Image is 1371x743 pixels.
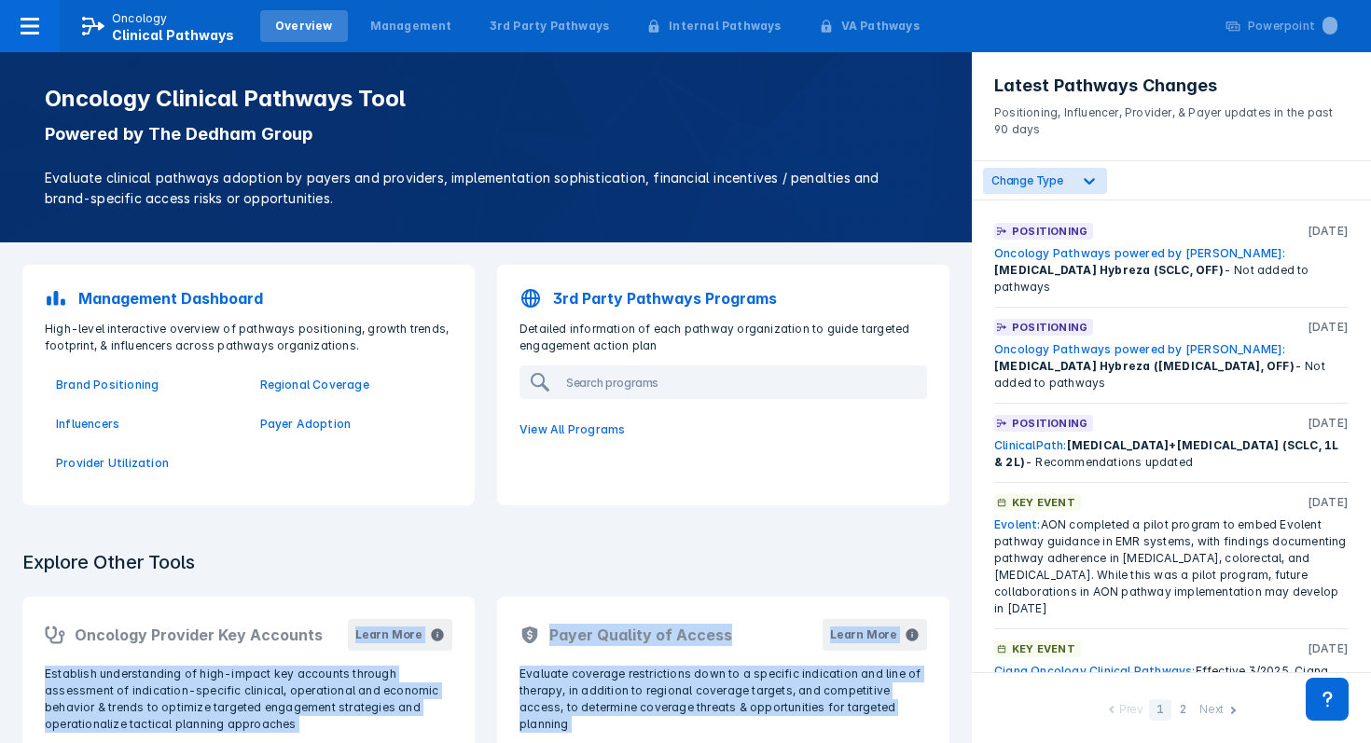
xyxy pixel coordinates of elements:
[348,619,452,651] button: Learn More
[994,437,1349,471] div: - Recommendations updated
[994,342,1286,356] a: Oncology Pathways powered by [PERSON_NAME]:
[45,666,452,733] p: Establish understanding of high-impact key accounts through assessment of indication-specific cli...
[1306,678,1349,721] div: Contact Support
[994,516,1349,617] div: AON completed a pilot program to embed Evolent pathway guidance in EMR systems, with findings doc...
[549,624,732,646] h2: Payer Quality of Access
[994,664,1196,678] a: Cigna Oncology Clinical Pathways:
[1308,319,1349,336] p: [DATE]
[56,377,238,393] a: Brand Positioning
[112,27,234,43] span: Clinical Pathways
[490,18,610,34] div: 3rd Party Pathways
[1012,319,1087,336] p: Positioning
[830,626,897,643] div: Learn More
[56,416,238,433] a: Influencers
[994,341,1349,392] div: - Not added to pathways
[1308,223,1349,240] p: [DATE]
[1012,415,1087,432] p: Positioning
[1248,18,1337,34] div: Powerpoint
[508,321,938,354] p: Detailed information of each pathway organization to guide targeted engagement action plan
[1119,701,1143,721] div: Prev
[991,173,1063,187] span: Change Type
[1308,415,1349,432] p: [DATE]
[994,97,1349,138] p: Positioning, Influencer, Provider, & Payer updates in the past 90 days
[994,359,1295,373] span: [MEDICAL_DATA] Hybreza ([MEDICAL_DATA], OFF)
[45,123,927,145] p: Powered by The Dedham Group
[994,263,1224,277] span: [MEDICAL_DATA] Hybreza (SCLC, OFF)
[823,619,927,651] button: Learn More
[508,276,938,321] a: 3rd Party Pathways Programs
[994,663,1349,713] div: Effective 3/2025, Cigna has completed the sale of its Medicare business to HCSC (pathways impact ...
[475,10,625,42] a: 3rd Party Pathways
[75,624,323,646] h2: Oncology Provider Key Accounts
[1012,223,1087,240] p: Positioning
[112,10,168,27] p: Oncology
[355,10,467,42] a: Management
[355,626,422,643] div: Learn More
[34,321,464,354] p: High-level interactive overview of pathways positioning, growth trends, footprint, & influencers ...
[45,168,927,209] p: Evaluate clinical pathways adoption by payers and providers, implementation sophistication, finan...
[994,438,1067,452] a: ClinicalPath:
[56,455,238,472] a: Provider Utilization
[370,18,452,34] div: Management
[994,245,1349,296] div: - Not added to pathways
[11,539,206,585] h3: Explore Other Tools
[78,287,263,310] p: Management Dashboard
[994,246,1286,260] a: Oncology Pathways powered by [PERSON_NAME]:
[994,438,1338,469] span: [MEDICAL_DATA]+[MEDICAL_DATA] (SCLC, 1L & 2L)
[1308,494,1349,511] p: [DATE]
[1199,701,1224,721] div: Next
[519,666,927,733] p: Evaluate coverage restrictions down to a specific indication and line of therapy, in addition to ...
[34,276,464,321] a: Management Dashboard
[260,377,442,393] a: Regional Coverage
[994,75,1349,97] h3: Latest Pathways Changes
[1308,640,1349,657] p: [DATE]
[1012,494,1075,511] p: Key Event
[1171,699,1194,721] div: 2
[260,416,442,433] a: Payer Adoption
[1149,699,1171,721] div: 1
[669,18,781,34] div: Internal Pathways
[994,517,1041,531] a: Evolent:
[508,410,938,449] a: View All Programs
[841,18,920,34] div: VA Pathways
[553,287,777,310] p: 3rd Party Pathways Programs
[1012,640,1075,657] p: Key Event
[275,18,333,34] div: Overview
[559,367,925,397] input: Search programs
[260,10,348,42] a: Overview
[45,86,927,112] h1: Oncology Clinical Pathways Tool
